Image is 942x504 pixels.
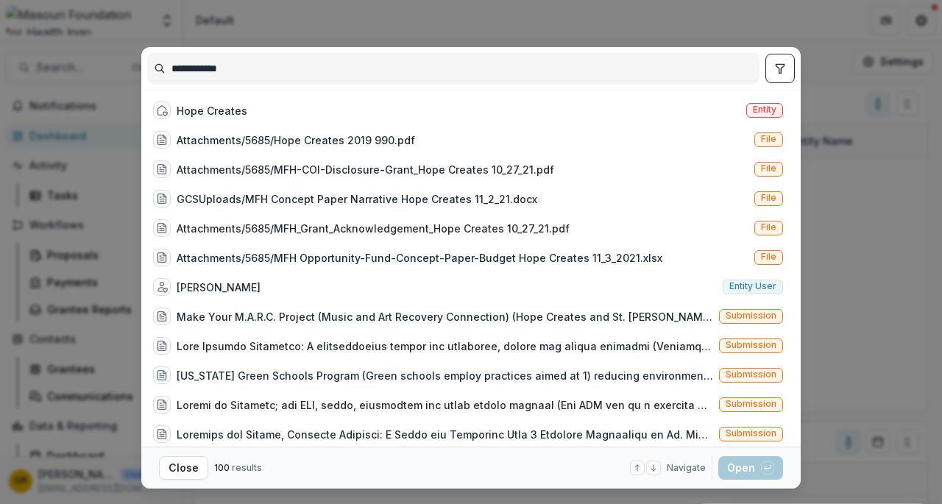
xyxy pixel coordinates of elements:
span: results [232,462,262,473]
span: File [761,163,776,174]
div: [PERSON_NAME] [177,280,261,295]
span: File [761,193,776,203]
div: Loremips dol Sitame, Consecte Adipisci: E Seddo eiu Temporinc Utla 3 Etdolore Magnaaliqu en Ad. M... [177,427,713,442]
button: Open [718,456,783,480]
div: Attachments/5685/MFH Opportunity-Fund-Concept-Paper-Budget Hope Creates 11_3_2021.xlsx [177,250,662,266]
div: Attachments/5685/Hope Creates 2019 990.pdf [177,132,415,148]
span: Submission [726,369,776,380]
span: Submission [726,340,776,350]
span: Entity user [729,281,776,291]
div: [US_STATE] Green Schools Program (Green schools employ practices aimed at 1) reducing environment... [177,368,713,383]
span: Navigate [667,461,706,475]
div: Hope Creates [177,103,247,118]
div: Loremi do Sitametc; adi ELI, seddo, eiusmodtem inc utlab etdolo magnaal (Eni ADM ven qu n exercit... [177,397,713,413]
span: 100 [214,462,230,473]
span: Submission [726,399,776,409]
div: Lore Ipsumdo Sitametco: A elitseddoeius tempor inc utlaboree, dolore mag aliqua enimadmi (Veniamq... [177,338,713,354]
span: Submission [726,310,776,321]
div: GCSUploads/MFH Concept Paper Narrative Hope Creates 11_2_21.docx [177,191,537,207]
span: File [761,252,776,262]
span: File [761,134,776,144]
div: Make Your M.A.R.C. Project (Music and Art Recovery Connection) (Hope Creates and St. [PERSON_NAME... [177,309,713,324]
button: Close [159,456,208,480]
span: Entity [753,104,776,115]
span: Submission [726,428,776,439]
span: File [761,222,776,233]
div: Attachments/5685/MFH-COI-Disclosure-Grant_Hope Creates 10_27_21.pdf [177,162,554,177]
div: Attachments/5685/MFH_Grant_Acknowledgement_Hope Creates 10_27_21.pdf [177,221,570,236]
button: toggle filters [765,54,795,83]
